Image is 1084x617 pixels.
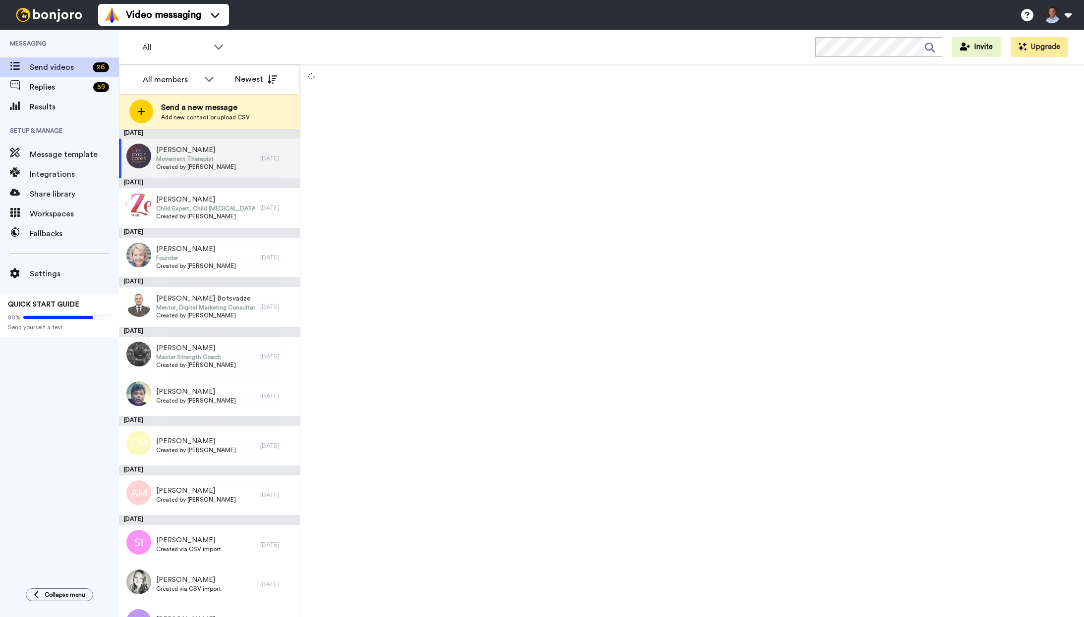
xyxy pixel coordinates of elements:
[8,323,111,331] span: Send yourself a test
[30,188,119,200] span: Share library
[45,591,85,599] span: Collapse menu
[126,431,151,456] img: cm.png
[119,277,300,287] div: [DATE]
[30,168,119,180] span: Integrations
[260,353,295,360] div: [DATE]
[119,129,300,139] div: [DATE]
[260,541,295,549] div: [DATE]
[119,465,300,475] div: [DATE]
[126,480,151,505] img: am.png
[156,205,255,212] span: Child Expert, Child [MEDICAL_DATA]
[30,268,119,280] span: Settings
[156,195,255,205] span: [PERSON_NAME]
[156,545,221,553] span: Created via CSV import
[126,243,151,267] img: 1c034c6d-99cf-42df-a853-7ff1794f58c1.jpg
[156,535,221,545] span: [PERSON_NAME]
[260,254,295,261] div: [DATE]
[156,575,221,585] span: [PERSON_NAME]
[156,262,236,270] span: Created by [PERSON_NAME]
[156,486,236,496] span: [PERSON_NAME]
[104,7,120,23] img: vm-color.svg
[260,303,295,311] div: [DATE]
[156,311,255,319] span: Created by [PERSON_NAME]
[260,491,295,499] div: [DATE]
[142,42,209,53] span: All
[260,204,295,212] div: [DATE]
[119,327,300,337] div: [DATE]
[260,442,295,450] div: [DATE]
[126,530,151,555] img: si.png
[30,208,119,220] span: Workspaces
[119,515,300,525] div: [DATE]
[156,496,236,504] span: Created by [PERSON_NAME]
[952,37,1001,57] button: Invite
[156,304,255,311] span: Mentor, Digital Marketing Consultant
[30,149,119,160] span: Message template
[93,82,109,92] div: 59
[156,212,255,220] span: Created by [PERSON_NAME]
[1011,37,1068,57] button: Upgrade
[126,381,151,406] img: c176aa2a-add4-465c-abc1-b2cd981f175f.jpg
[156,387,236,397] span: [PERSON_NAME]
[161,113,250,121] span: Add new contact or upload CSV
[126,342,151,366] img: 9b44f477-a91f-42c4-a535-ce1ef3de9c9c.jpg
[93,62,109,72] div: 26
[126,569,151,594] img: 83ac42d2-1881-4c0c-b8bc-dd02e751c87c.jpeg
[156,254,236,262] span: Founder
[8,301,79,308] span: QUICK START GUIDE
[228,69,285,89] button: Newest
[156,397,236,405] span: Created by [PERSON_NAME]
[30,228,119,240] span: Fallbacks
[156,163,236,171] span: Created by [PERSON_NAME]
[30,101,119,113] span: Results
[156,361,236,369] span: Created by [PERSON_NAME]
[156,294,255,304] span: [PERSON_NAME] Botsvadze
[156,343,236,353] span: [PERSON_NAME]
[119,228,300,238] div: [DATE]
[126,292,151,317] img: b8eec783-2b4c-4384-9633-5cb34e8bcdbb.jpg
[30,81,89,93] span: Replies
[126,144,151,168] img: 75131df9-e3fe-44fe-9d65-db1052fc8ce3.jpg
[30,61,89,73] span: Send videos
[260,580,295,588] div: [DATE]
[119,178,300,188] div: [DATE]
[156,436,236,446] span: [PERSON_NAME]
[260,392,295,400] div: [DATE]
[156,585,221,593] span: Created via CSV import
[156,446,236,454] span: Created by [PERSON_NAME]
[156,155,236,163] span: Movement Therapist
[156,353,236,361] span: Master Strength Coach
[156,244,236,254] span: [PERSON_NAME]
[156,145,236,155] span: [PERSON_NAME]
[260,154,295,162] div: [DATE]
[161,102,250,113] span: Send a new message
[126,8,201,22] span: Video messaging
[143,74,199,86] div: All members
[26,588,93,601] button: Collapse menu
[12,8,86,22] img: bj-logo-header-white.svg
[119,416,300,426] div: [DATE]
[126,193,151,218] img: cd6072b7-5527-4111-8cd5-4364840d1eb4.png
[8,313,21,321] span: 80%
